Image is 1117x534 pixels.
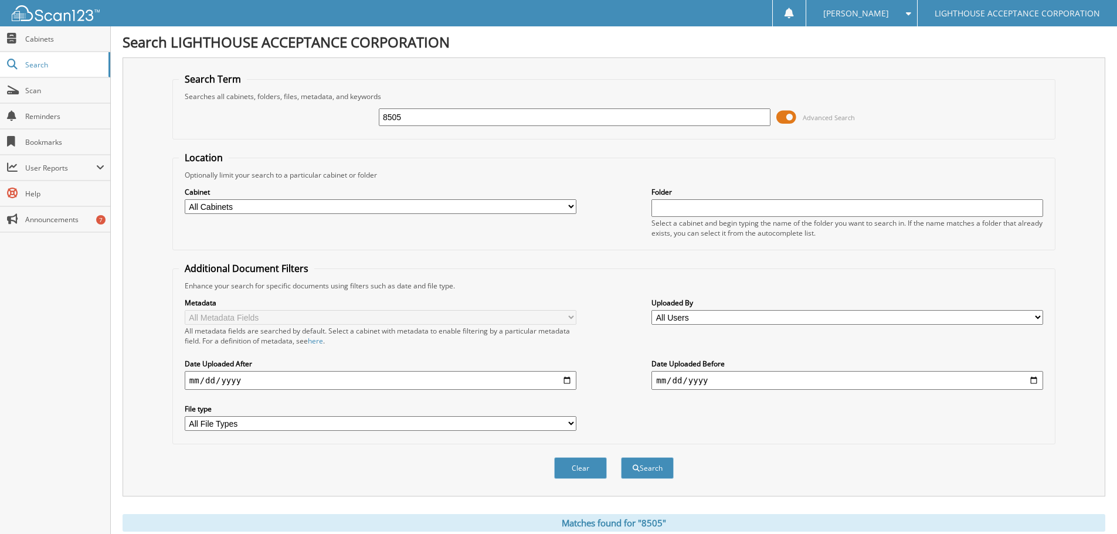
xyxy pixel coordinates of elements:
[185,298,576,308] label: Metadata
[651,371,1043,390] input: end
[185,371,576,390] input: start
[651,298,1043,308] label: Uploaded By
[185,187,576,197] label: Cabinet
[185,326,576,346] div: All metadata fields are searched by default. Select a cabinet with metadata to enable filtering b...
[25,34,104,44] span: Cabinets
[25,189,104,199] span: Help
[179,91,1049,101] div: Searches all cabinets, folders, files, metadata, and keywords
[25,60,103,70] span: Search
[12,5,100,21] img: scan123-logo-white.svg
[621,457,674,479] button: Search
[123,32,1105,52] h1: Search LIGHTHOUSE ACCEPTANCE CORPORATION
[25,111,104,121] span: Reminders
[803,113,855,122] span: Advanced Search
[651,359,1043,369] label: Date Uploaded Before
[179,262,314,275] legend: Additional Document Filters
[25,215,104,225] span: Announcements
[96,215,106,225] div: 7
[935,10,1100,17] span: LIGHTHOUSE ACCEPTANCE CORPORATION
[185,404,576,414] label: File type
[25,163,96,173] span: User Reports
[179,151,229,164] legend: Location
[179,73,247,86] legend: Search Term
[25,86,104,96] span: Scan
[554,457,607,479] button: Clear
[179,281,1049,291] div: Enhance your search for specific documents using filters such as date and file type.
[185,359,576,369] label: Date Uploaded After
[823,10,889,17] span: [PERSON_NAME]
[308,336,323,346] a: here
[651,218,1043,238] div: Select a cabinet and begin typing the name of the folder you want to search in. If the name match...
[123,514,1105,532] div: Matches found for "8505"
[651,187,1043,197] label: Folder
[179,170,1049,180] div: Optionally limit your search to a particular cabinet or folder
[25,137,104,147] span: Bookmarks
